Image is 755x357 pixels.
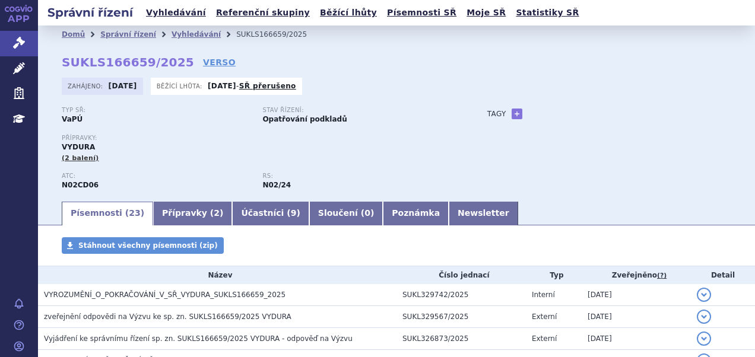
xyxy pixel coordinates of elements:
th: Typ [526,266,582,284]
button: detail [697,288,711,302]
a: Sloučení (0) [309,202,383,225]
span: Běžící lhůta: [157,81,205,91]
strong: [DATE] [109,82,137,90]
span: 23 [129,208,140,218]
span: Stáhnout všechny písemnosti (zip) [78,241,218,250]
strong: [DATE] [208,82,236,90]
td: SUKL329567/2025 [396,306,526,328]
a: Účastníci (9) [232,202,309,225]
a: Newsletter [449,202,518,225]
li: SUKLS166659/2025 [236,26,322,43]
th: Název [38,266,396,284]
td: [DATE] [582,328,691,350]
span: Zahájeno: [68,81,105,91]
p: - [208,81,296,91]
span: 9 [291,208,297,218]
p: Stav řízení: [262,107,451,114]
button: detail [697,310,711,324]
button: detail [697,332,711,346]
a: Písemnosti (23) [62,202,153,225]
strong: SUKLS166659/2025 [62,55,194,69]
a: Domů [62,30,85,39]
p: Typ SŘ: [62,107,250,114]
a: Stáhnout všechny písemnosti (zip) [62,237,224,254]
a: Poznámka [383,202,449,225]
span: Interní [532,291,555,299]
a: SŘ přerušeno [239,82,296,90]
a: Moje SŘ [463,5,509,21]
span: Externí [532,334,557,343]
span: VYROZUMĚNÍ_O_POKRAČOVÁNÍ_V_SŘ_VYDURA_SUKLS166659_2025 [44,291,285,299]
a: Vyhledávání [142,5,210,21]
th: Číslo jednací [396,266,526,284]
strong: RIMEGEPANT [62,181,99,189]
a: Správní řízení [100,30,156,39]
strong: Opatřování podkladů [262,115,347,123]
td: [DATE] [582,306,691,328]
abbr: (?) [657,272,667,280]
td: SUKL329742/2025 [396,284,526,306]
a: Referenční skupiny [212,5,313,21]
a: Vyhledávání [172,30,221,39]
td: [DATE] [582,284,691,306]
a: Běžící lhůty [316,5,380,21]
a: VERSO [203,56,236,68]
span: 2 [214,208,220,218]
a: Přípravky (2) [153,202,232,225]
span: zveřejnění odpovědi na Výzvu ke sp. zn. SUKLS166659/2025 VYDURA [44,313,291,321]
h3: Tagy [487,107,506,121]
td: SUKL326873/2025 [396,328,526,350]
span: Vyjádření ke správnímu řízení sp. zn. SUKLS166659/2025 VYDURA - odpověď na Výzvu [44,334,353,343]
a: Statistiky SŘ [512,5,582,21]
span: 0 [364,208,370,218]
p: Přípravky: [62,135,464,142]
strong: rimegepant [262,181,291,189]
p: ATC: [62,173,250,180]
th: Zveřejněno [582,266,691,284]
a: Písemnosti SŘ [383,5,460,21]
h2: Správní řízení [38,4,142,21]
span: (2 balení) [62,154,99,162]
th: Detail [691,266,755,284]
strong: VaPÚ [62,115,83,123]
p: RS: [262,173,451,180]
span: Externí [532,313,557,321]
a: + [512,109,522,119]
span: VYDURA [62,143,95,151]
